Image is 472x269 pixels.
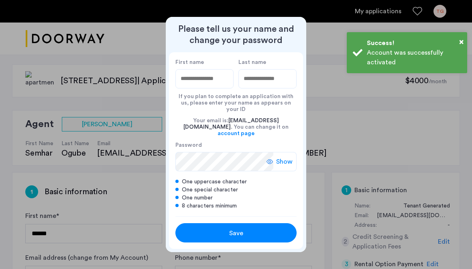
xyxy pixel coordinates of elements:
[459,36,464,48] button: Close
[183,118,279,130] span: [EMAIL_ADDRESS][DOMAIN_NAME]
[367,38,461,48] div: Success!
[169,23,303,46] h2: Please tell us your name and change your password
[175,223,297,242] button: button
[367,48,461,67] div: Account was successfully activated
[218,130,254,137] a: account page
[229,228,243,238] span: Save
[459,38,464,46] span: ×
[175,202,297,210] div: 8 characters minimum
[175,59,234,66] label: First name
[175,142,273,149] label: Password
[175,113,297,142] div: Your email is: . You can change it on
[175,186,297,194] div: One special character
[175,88,297,113] div: If you plan to complete an application with us, please enter your name as appears on your ID
[175,194,297,202] div: One number
[238,59,297,66] label: Last name
[175,178,297,186] div: One uppercase character
[276,157,293,166] span: Show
